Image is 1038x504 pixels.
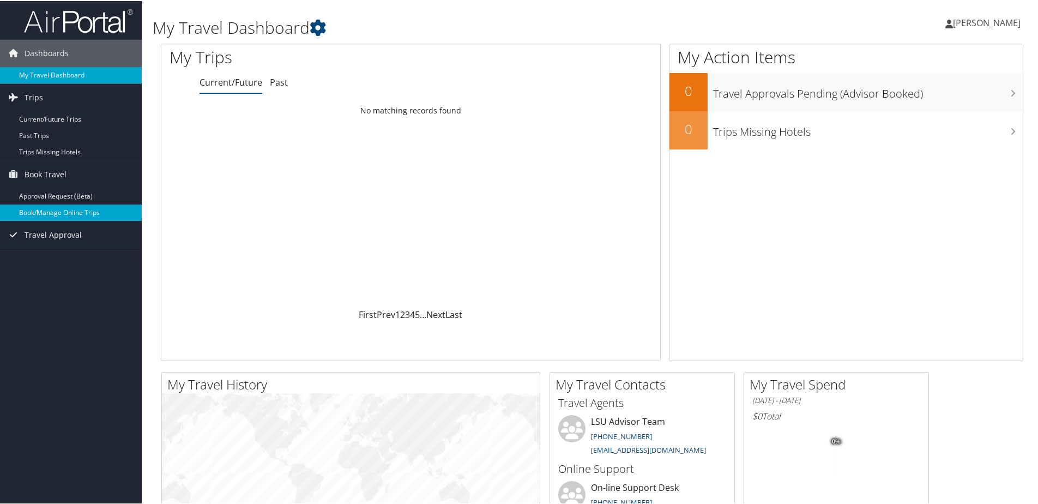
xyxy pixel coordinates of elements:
[832,437,841,444] tspan: 0%
[359,308,377,320] a: First
[669,119,708,137] h2: 0
[200,75,262,87] a: Current/Future
[170,45,444,68] h1: My Trips
[25,220,82,248] span: Travel Approval
[395,308,400,320] a: 1
[752,409,920,421] h6: Total
[167,374,540,393] h2: My Travel History
[405,308,410,320] a: 3
[752,409,762,421] span: $0
[553,414,732,459] li: LSU Advisor Team
[953,16,1021,28] span: [PERSON_NAME]
[161,100,660,119] td: No matching records found
[25,39,69,66] span: Dashboards
[669,72,1023,110] a: 0Travel Approvals Pending (Advisor Booked)
[426,308,445,320] a: Next
[25,83,43,110] span: Trips
[153,15,739,38] h1: My Travel Dashboard
[410,308,415,320] a: 4
[400,308,405,320] a: 2
[445,308,462,320] a: Last
[669,45,1023,68] h1: My Action Items
[420,308,426,320] span: …
[558,460,726,476] h3: Online Support
[415,308,420,320] a: 5
[556,374,734,393] h2: My Travel Contacts
[945,5,1031,38] a: [PERSON_NAME]
[591,444,706,454] a: [EMAIL_ADDRESS][DOMAIN_NAME]
[558,394,726,410] h3: Travel Agents
[377,308,395,320] a: Prev
[591,430,652,440] a: [PHONE_NUMBER]
[713,118,1023,139] h3: Trips Missing Hotels
[270,75,288,87] a: Past
[25,160,67,187] span: Book Travel
[24,7,133,33] img: airportal-logo.png
[750,374,928,393] h2: My Travel Spend
[713,80,1023,100] h3: Travel Approvals Pending (Advisor Booked)
[669,110,1023,148] a: 0Trips Missing Hotels
[752,394,920,405] h6: [DATE] - [DATE]
[669,81,708,99] h2: 0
